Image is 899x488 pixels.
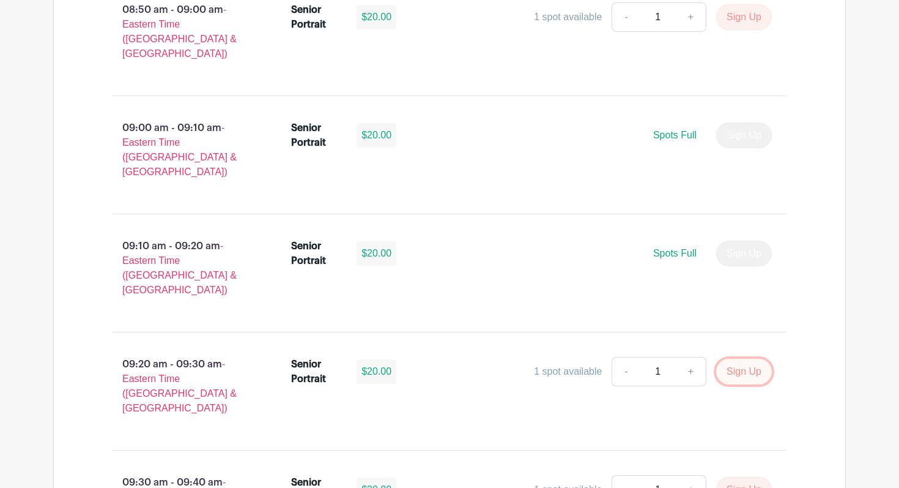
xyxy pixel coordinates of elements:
[357,5,396,29] div: $20.00
[93,234,272,302] p: 09:10 am - 09:20 am
[291,2,342,32] div: Senior Portrait
[357,123,396,148] div: $20.00
[653,130,697,140] span: Spots Full
[357,241,396,266] div: $20.00
[653,248,697,258] span: Spots Full
[122,4,237,59] span: - Eastern Time ([GEOGRAPHIC_DATA] & [GEOGRAPHIC_DATA])
[93,352,272,421] p: 09:20 am - 09:30 am
[291,239,342,268] div: Senior Portrait
[716,4,772,30] button: Sign Up
[716,359,772,385] button: Sign Up
[291,121,342,150] div: Senior Portrait
[93,116,272,184] p: 09:00 am - 09:10 am
[357,359,396,384] div: $20.00
[612,2,640,32] a: -
[122,359,237,413] span: - Eastern Time ([GEOGRAPHIC_DATA] & [GEOGRAPHIC_DATA])
[676,2,706,32] a: +
[122,122,237,177] span: - Eastern Time ([GEOGRAPHIC_DATA] & [GEOGRAPHIC_DATA])
[534,364,602,379] div: 1 spot available
[122,241,237,295] span: - Eastern Time ([GEOGRAPHIC_DATA] & [GEOGRAPHIC_DATA])
[612,357,640,386] a: -
[291,357,342,386] div: Senior Portrait
[534,10,602,24] div: 1 spot available
[676,357,706,386] a: +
